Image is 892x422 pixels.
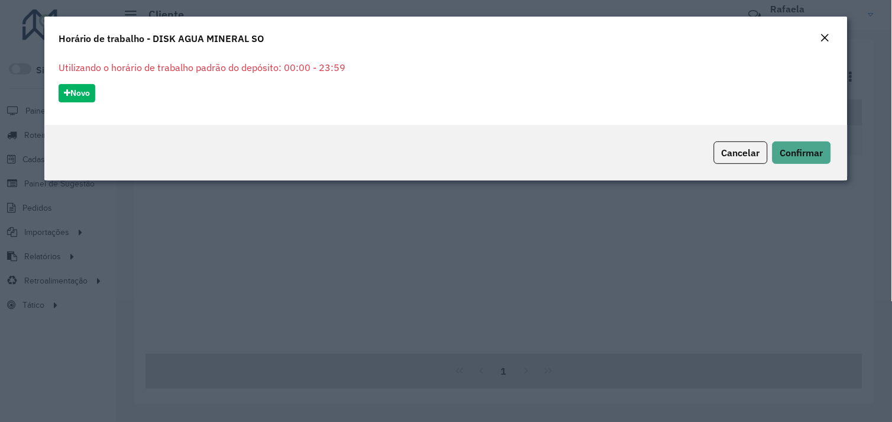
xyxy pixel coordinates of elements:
button: Close [817,31,833,46]
span: Cancelar [722,147,760,159]
em: Fechar [820,33,830,43]
span: Confirmar [780,147,823,159]
button: Cancelar [714,141,768,164]
p: Utilizando o horário de trabalho padrão do depósito: 00:00 - 23:59 [59,60,833,75]
button: Novo [59,84,95,102]
h4: Horário de trabalho - DISK AGUA MINERAL SO [59,31,264,46]
button: Confirmar [773,141,831,164]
